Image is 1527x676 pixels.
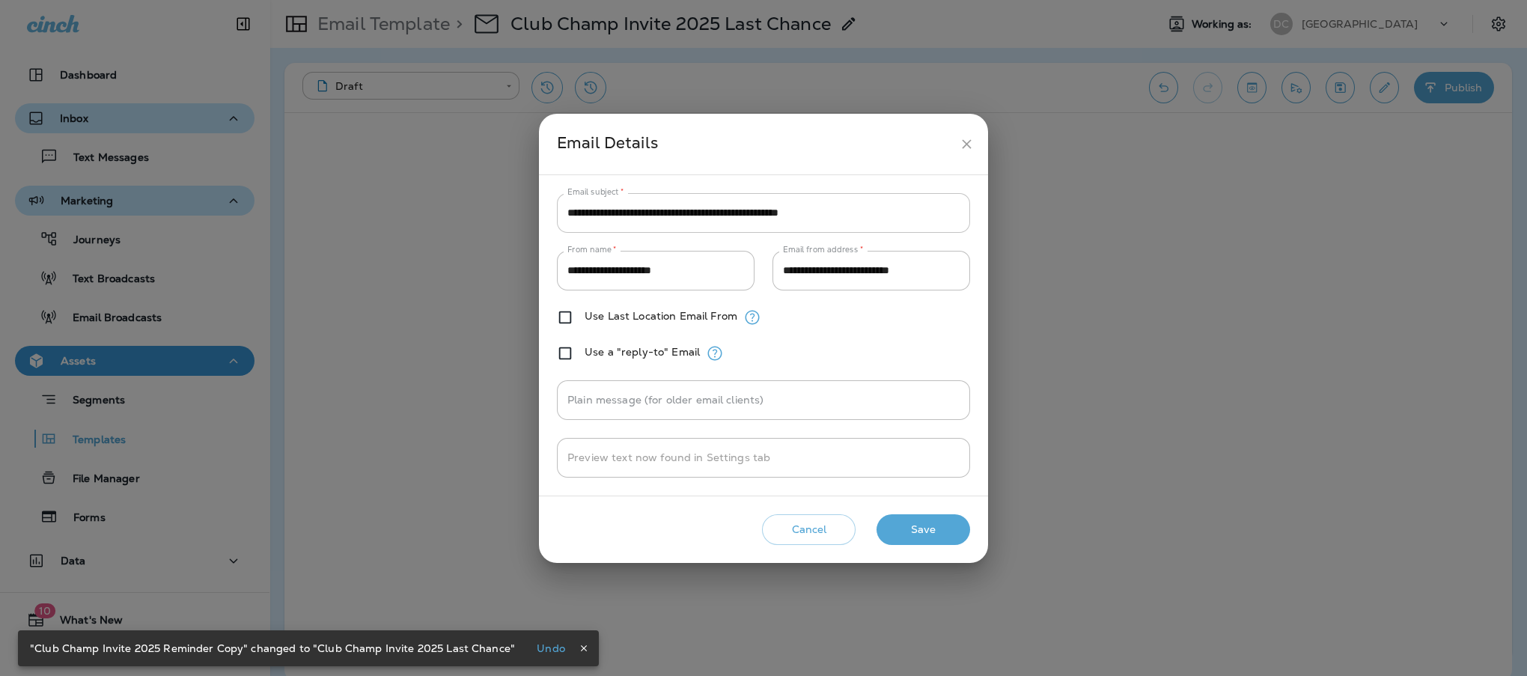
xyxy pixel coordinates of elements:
label: Use Last Location Email From [585,310,737,322]
div: "Club Champ Invite 2025 Reminder Copy" changed to "Club Champ Invite 2025 Last Chance" [30,635,515,662]
button: close [953,130,981,158]
label: Email subject [567,186,624,198]
label: Use a "reply-to" Email [585,346,700,358]
button: Save [877,514,970,545]
label: Email from address [783,244,863,255]
p: Undo [537,642,565,654]
button: Cancel [762,514,856,545]
div: Email Details [557,130,953,158]
label: From name [567,244,617,255]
